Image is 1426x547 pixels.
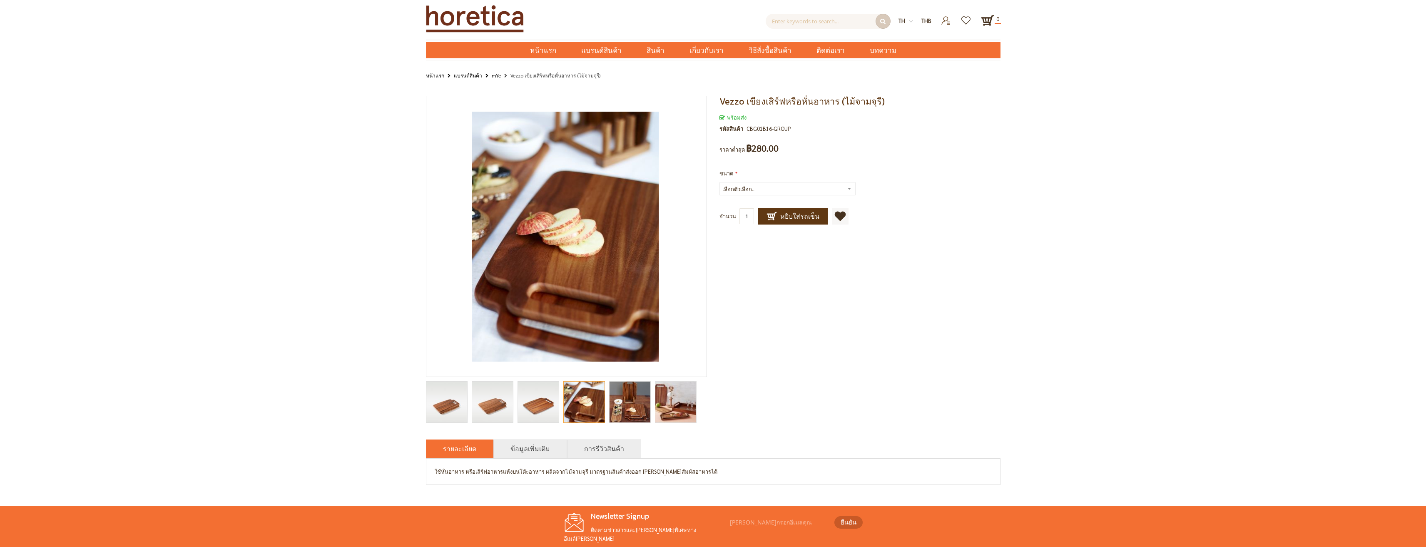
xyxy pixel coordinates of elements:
[647,42,664,59] span: สินค้า
[834,516,863,529] button: ยืนยัน
[472,377,518,427] div: Vezzo เขียงเสิร์ฟหรือหั่นอาหาร (ไม้จามจุรี)
[609,377,655,427] div: Vezzo เขียงเสิร์ฟหรือหั่นอาหาร (ไม้จามจุรี)
[518,377,563,427] div: Vezzo เขียงเสิร์ฟหรือหั่นอาหาร (ไม้จามจุรี)
[443,444,476,454] a: รายละเอียด
[564,525,726,543] p: ติดตามข่าวสารและ[PERSON_NAME]พิเศษทางอีเมล์[PERSON_NAME]
[426,377,472,427] div: Vezzo เขียงเสิร์ฟหรือหั่นอาหาร (ไม้จามจุรี)
[610,379,650,425] img: Vezzo เขียงเสิร์ฟหรือหั่นอาหาร (ไม้จามจุรี)
[841,517,856,527] span: ยืนยัน
[719,95,885,108] span: Vezzo เขียงเสิร์ฟหรือหั่นอาหาร (ไม้จามจุรี)
[530,45,556,56] span: หน้าแรก
[876,14,891,29] button: ค้นหา
[857,42,909,58] a: บทความ
[564,512,726,521] h4: Newsletter Signup
[510,444,550,454] a: ข้อมูลเพิ่มเติม
[426,5,524,32] img: Horetica.com
[898,17,905,24] span: th
[472,112,659,362] img: Vezzo เขียงเสิร์ฟหรือหั่นอาหาร (ไม้จามจุรี)
[746,144,779,153] span: ฿280.00
[749,42,791,59] span: วิธีสั่งซื้อสินค้า
[747,124,791,133] div: CBG01B16-GROUP
[758,208,828,225] button: หยิบใส่รถเข็น
[655,377,697,427] div: Vezzo เขียงเสิร์ฟหรือหั่นอาหาร (ไม้จามจุรี)
[870,42,896,59] span: บทความ
[719,113,1000,122] div: สถานะของสินค้า
[719,124,747,133] strong: รหัสสินค้า
[646,382,705,422] img: Vezzo เขียงเสิร์ฟหรือหั่นอาหาร (ไม้จามจุรี)
[518,42,569,58] a: หน้าแรก
[689,42,724,59] span: เกี่ยวกับเรา
[426,382,467,422] img: Vezzo เขียงเสิร์ฟหรือหั่นอาหาร (ไม้จามจุรี)
[936,14,956,21] a: เข้าสู่ระบบ
[581,42,622,59] span: แบรนด์สินค้า
[921,17,931,24] span: THB
[426,71,444,80] a: หน้าแรก
[518,382,559,422] img: Vezzo เขียงเสิร์ฟหรือหั่นอาหาร (ไม้จามจุรี)
[634,42,677,58] a: สินค้า
[569,42,634,58] a: แบรนด์สินค้า
[956,14,977,21] a: รายการโปรด
[502,71,600,81] li: Vezzo เขียงเสิร์ฟหรือหั่นอาหาร (ไม้จามจุรี)
[677,42,736,58] a: เกี่ยวกับเรา
[767,211,819,221] span: หยิบใส่รถเข็น
[909,19,913,23] img: dropdown-icon.svg
[719,212,736,220] span: จำนวน
[719,170,733,177] span: ขนาด
[719,114,747,121] span: พร้อมส่ง
[472,382,513,422] img: Vezzo เขียงเสิร์ฟหรือหั่นอาหาร (ไม้จามจุรี)
[563,377,609,427] div: Vezzo เขียงเสิร์ฟหรือหั่นอาหาร (ไม้จามจุรี)
[816,42,845,59] span: ติดต่อเรา
[719,146,745,153] span: ราคาต่ำสุด
[492,71,501,80] a: mYe
[584,444,624,454] a: การรีวิวสินค้า
[804,42,857,58] a: ติดต่อเรา
[995,14,1001,24] span: 0
[981,14,994,27] a: 0
[736,42,804,58] a: วิธีสั่งซื้อสินค้า
[832,208,849,225] a: เพิ่มไปยังรายการโปรด
[435,467,992,476] div: ใช้หั่นอาหาร หรือเสิร์ฟอาหารแห้งบนโต๊ะอาหาร ผลิตจากไม้จามจุรี มาตรฐานสินค้าส่งออก [PERSON_NAME]สั...
[766,14,891,29] input: ค้นหาสินค้าที่นี่...
[454,71,482,80] a: แบรนด์สินค้า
